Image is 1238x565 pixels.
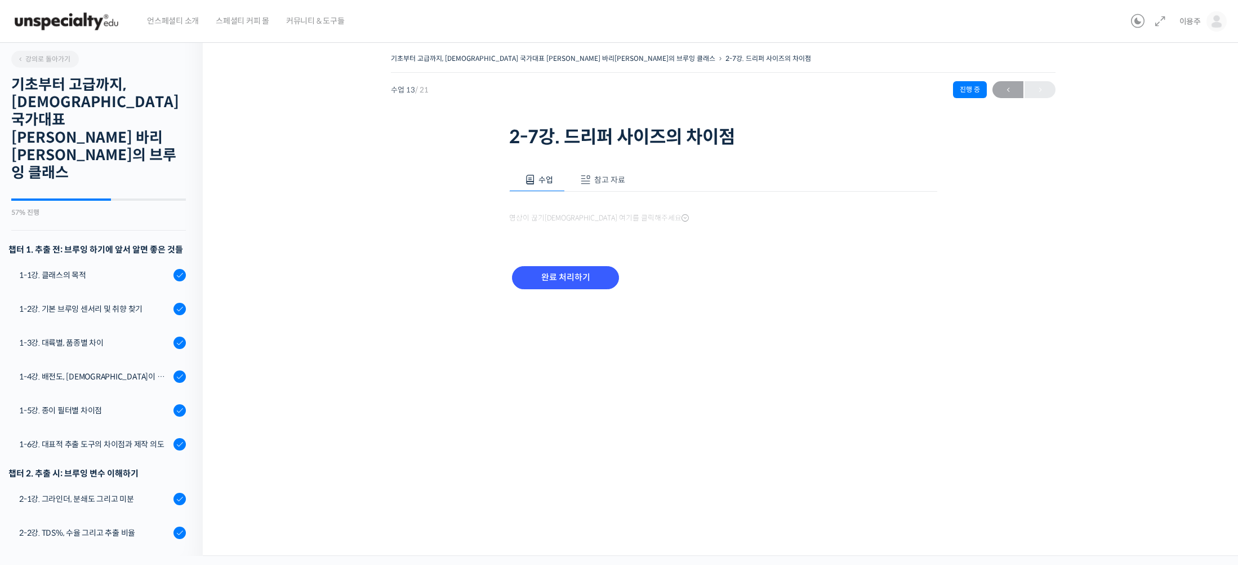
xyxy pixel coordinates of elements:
[992,82,1023,98] span: ←
[19,527,170,539] div: 2-2강. TDS%, 수율 그리고 추출 비율
[19,337,170,349] div: 1-3강. 대륙별, 품종별 차이
[19,303,170,315] div: 1-2강. 기본 브루잉 센서리 및 취향 찾기
[8,466,186,481] div: 챕터 2. 추출 시: 브루잉 변수 이해하기
[1179,16,1201,27] span: 이용주
[17,55,70,63] span: 강의로 돌아가기
[992,81,1023,98] a: ←이전
[594,175,625,185] span: 참고 자료
[19,438,170,451] div: 1-6강. 대표적 추출 도구의 차이점과 제작 의도
[19,493,170,505] div: 2-1강. 그라인더, 분쇄도 그리고 미분
[512,266,619,289] input: 완료 처리하기
[11,51,79,68] a: 강의로 돌아가기
[19,404,170,417] div: 1-5강. 종이 필터별 차이점
[11,76,186,182] h2: 기초부터 고급까지, [DEMOGRAPHIC_DATA] 국가대표 [PERSON_NAME] 바리[PERSON_NAME]의 브루잉 클래스
[509,126,937,148] h1: 2-7강. 드리퍼 사이즈의 차이점
[8,242,186,257] h3: 챕터 1. 추출 전: 브루잉 하기에 앞서 알면 좋은 것들
[391,86,429,94] span: 수업 13
[391,54,715,63] a: 기초부터 고급까지, [DEMOGRAPHIC_DATA] 국가대표 [PERSON_NAME] 바리[PERSON_NAME]의 브루잉 클래스
[725,54,811,63] a: 2-7강. 드리퍼 사이즈의 차이점
[538,175,553,185] span: 수업
[11,209,186,216] div: 57% 진행
[19,269,170,281] div: 1-1강. 클래스의 목적
[19,370,170,383] div: 1-4강. 배전도, [DEMOGRAPHIC_DATA]이 미치는 영향
[415,85,429,95] span: / 21
[509,214,689,223] span: 영상이 끊기[DEMOGRAPHIC_DATA] 여기를 클릭해주세요
[953,81,987,98] div: 진행 중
